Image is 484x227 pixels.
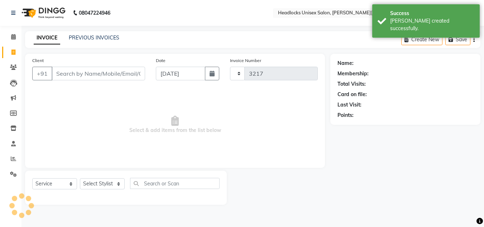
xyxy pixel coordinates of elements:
label: Client [32,57,44,64]
input: Search by Name/Mobile/Email/Code [52,67,145,80]
label: Date [156,57,166,64]
label: Invoice Number [230,57,261,64]
div: Total Visits: [337,80,366,88]
button: Save [445,34,470,45]
div: Last Visit: [337,101,361,109]
div: Bill created successfully. [390,17,474,32]
input: Search or Scan [130,178,220,189]
div: Card on file: [337,91,367,98]
img: logo [18,3,67,23]
a: INVOICE [34,32,60,44]
button: Create New [401,34,442,45]
span: Select & add items from the list below [32,89,318,161]
a: PREVIOUS INVOICES [69,34,119,41]
div: Name: [337,60,354,67]
button: +91 [32,67,52,80]
div: Points: [337,112,354,119]
div: Membership: [337,70,369,77]
b: 08047224946 [79,3,110,23]
div: Success [390,10,474,17]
